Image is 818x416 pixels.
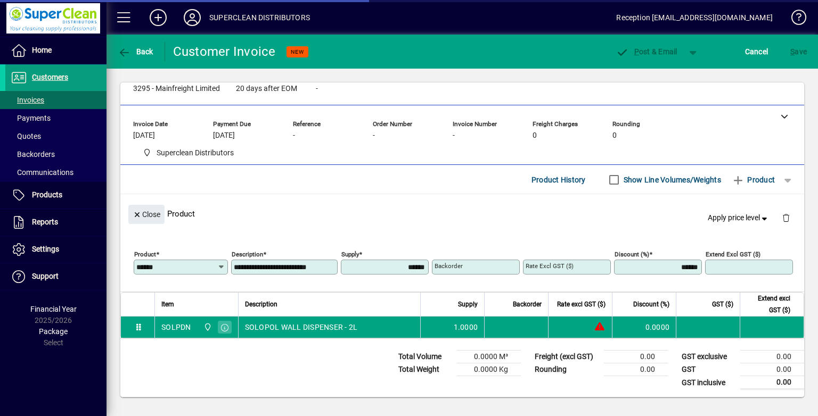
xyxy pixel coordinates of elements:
[742,42,771,61] button: Cancel
[32,218,58,226] span: Reports
[740,376,804,389] td: 0.00
[612,317,676,338] td: 0.0000
[454,322,478,332] span: 1.0000
[5,109,107,127] a: Payments
[11,168,73,177] span: Communications
[615,251,649,258] mat-label: Discount (%)
[712,298,733,310] span: GST ($)
[293,131,295,140] span: -
[138,146,238,160] span: Superclean Distributors
[783,2,805,37] a: Knowledge Base
[5,37,107,64] a: Home
[11,150,55,159] span: Backorders
[604,351,668,363] td: 0.00
[773,213,799,222] app-page-header-button: Delete
[11,96,44,104] span: Invoices
[393,363,457,376] td: Total Weight
[676,363,740,376] td: GST
[5,91,107,109] a: Invoices
[457,363,521,376] td: 0.0000 Kg
[633,298,669,310] span: Discount (%)
[457,351,521,363] td: 0.0000 M³
[5,263,107,290] a: Support
[107,42,165,61] app-page-header-button: Back
[747,293,790,316] span: Extend excl GST ($)
[141,8,175,27] button: Add
[704,209,774,228] button: Apply price level
[245,322,358,332] span: SOLOPOL WALL DISPENSER - 2L
[790,43,807,60] span: ave
[790,47,795,56] span: S
[232,251,263,258] mat-label: Description
[616,9,773,26] div: Reception [EMAIL_ADDRESS][DOMAIN_NAME]
[435,262,463,270] mat-label: Backorder
[201,321,213,333] span: Superclean Distributors
[788,42,809,61] button: Save
[126,209,167,219] app-page-header-button: Close
[557,298,606,310] span: Rate excl GST ($)
[5,145,107,163] a: Backorders
[133,131,155,140] span: [DATE]
[30,305,77,313] span: Financial Year
[5,182,107,209] a: Products
[529,351,604,363] td: Freight (excl GST)
[453,131,455,140] span: -
[341,251,359,258] mat-label: Supply
[740,363,804,376] td: 0.00
[708,212,770,223] span: Apply price level
[245,298,277,310] span: Description
[531,171,586,188] span: Product History
[527,170,590,189] button: Product History
[621,174,721,185] label: Show Line Volumes/Weights
[236,85,297,93] span: 20 days after EOM
[161,322,191,332] div: SOLPDN
[133,206,160,223] span: Close
[291,48,304,55] span: NEW
[616,47,677,56] span: ost & Email
[32,73,68,81] span: Customers
[175,8,209,27] button: Profile
[39,327,68,336] span: Package
[604,363,668,376] td: 0.00
[173,43,276,60] div: Customer Invoice
[133,85,220,93] span: 3295 - Mainfreight Limited
[393,351,457,363] td: Total Volume
[316,85,318,93] span: -
[726,170,780,189] button: Product
[373,131,375,140] span: -
[32,245,59,253] span: Settings
[115,42,156,61] button: Back
[213,131,235,140] span: [DATE]
[32,190,62,199] span: Products
[529,363,604,376] td: Rounding
[533,131,537,140] span: 0
[773,205,799,230] button: Delete
[161,298,174,310] span: Item
[5,236,107,263] a: Settings
[732,171,775,188] span: Product
[458,298,478,310] span: Supply
[118,47,153,56] span: Back
[209,9,310,26] div: SUPERCLEAN DISTRIBUTORS
[745,43,768,60] span: Cancel
[32,46,52,54] span: Home
[134,251,156,258] mat-label: Product
[32,272,59,280] span: Support
[740,351,804,363] td: 0.00
[157,147,234,159] span: Superclean Distributors
[676,376,740,389] td: GST inclusive
[128,205,165,224] button: Close
[610,42,683,61] button: Post & Email
[676,351,740,363] td: GST exclusive
[11,114,51,122] span: Payments
[706,251,760,258] mat-label: Extend excl GST ($)
[634,47,639,56] span: P
[526,262,574,270] mat-label: Rate excl GST ($)
[11,132,41,140] span: Quotes
[5,127,107,145] a: Quotes
[5,209,107,236] a: Reports
[5,163,107,181] a: Communications
[612,131,617,140] span: 0
[513,298,542,310] span: Backorder
[120,194,804,233] div: Product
